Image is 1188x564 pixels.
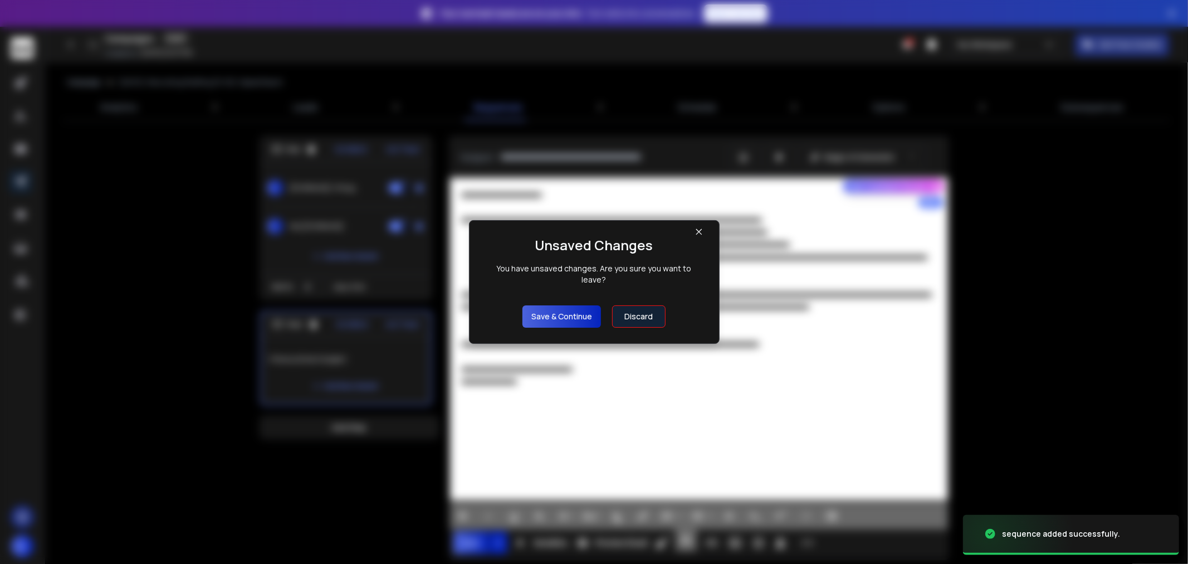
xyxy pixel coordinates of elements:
[612,305,666,328] button: Discard
[522,305,601,328] button: Save & Continue
[1002,528,1120,539] div: sequence added successfully.
[485,263,703,285] div: You have unsaved changes. Are you sure you want to leave?
[535,236,653,254] h1: Unsaved Changes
